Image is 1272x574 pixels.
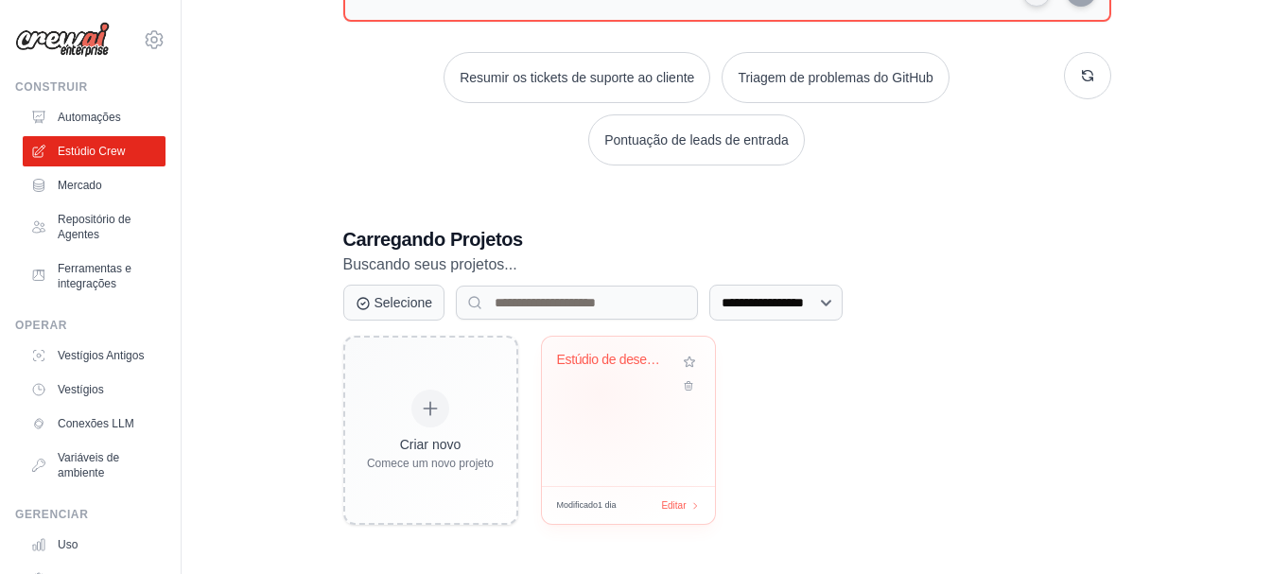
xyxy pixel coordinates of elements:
a: Variáveis ​​de ambiente [23,443,166,488]
div: Estúdio de desenvolvimento de jogos Prism [557,352,671,369]
font: Criar novo [400,437,462,452]
a: Vestígios [23,374,166,405]
font: Vestígios [58,383,104,396]
button: Excluir projeto [679,376,700,395]
a: Conexões LLM [23,409,166,439]
font: Carregando Projetos [343,229,523,250]
a: Repositório de Agentes [23,204,166,250]
font: Construir [15,80,88,94]
a: Uso [23,530,166,560]
font: Selecione [375,295,433,310]
font: Vestígios Antigos [58,349,144,362]
font: Editar [661,500,686,511]
font: Buscando seus projetos... [343,256,517,272]
button: Resumir os tickets de suporte ao cliente [444,52,710,103]
font: Pontuação de leads de entrada [604,132,789,148]
font: Gerenciar [15,508,88,521]
font: Comece um novo projeto [367,457,494,470]
font: Conexões LLM [58,417,134,430]
font: Mercado [58,179,102,192]
a: Automações [23,102,166,132]
font: Operar [15,319,67,332]
font: Triagem de problemas do GitHub [738,70,932,85]
iframe: Chat Widget [1177,483,1272,574]
img: Logotipo [15,22,110,58]
font: Estúdio Crew [58,145,125,158]
button: Receba novas sugestões [1064,52,1111,99]
a: Ferramentas e integrações [23,253,166,299]
font: Ferramentas e integrações [58,262,131,290]
font: Uso [58,538,78,551]
button: Pontuação de leads de entrada [588,114,805,165]
button: Adicionar aos favoritos [679,352,700,373]
a: Estúdio Crew [23,136,166,166]
button: Selecione [343,285,445,321]
font: Variáveis ​​de ambiente [58,451,119,479]
font: Modificado [557,500,599,510]
font: 1 dia [598,500,617,510]
a: Mercado [23,170,166,200]
a: Vestígios Antigos [23,340,166,371]
font: Resumir os tickets de suporte ao cliente [460,70,694,85]
font: Automações [58,111,121,124]
font: Estúdio de desenvolvimento de jogos Prism [557,352,800,367]
button: Triagem de problemas do GitHub [722,52,949,103]
font: Repositório de Agentes [58,213,131,241]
